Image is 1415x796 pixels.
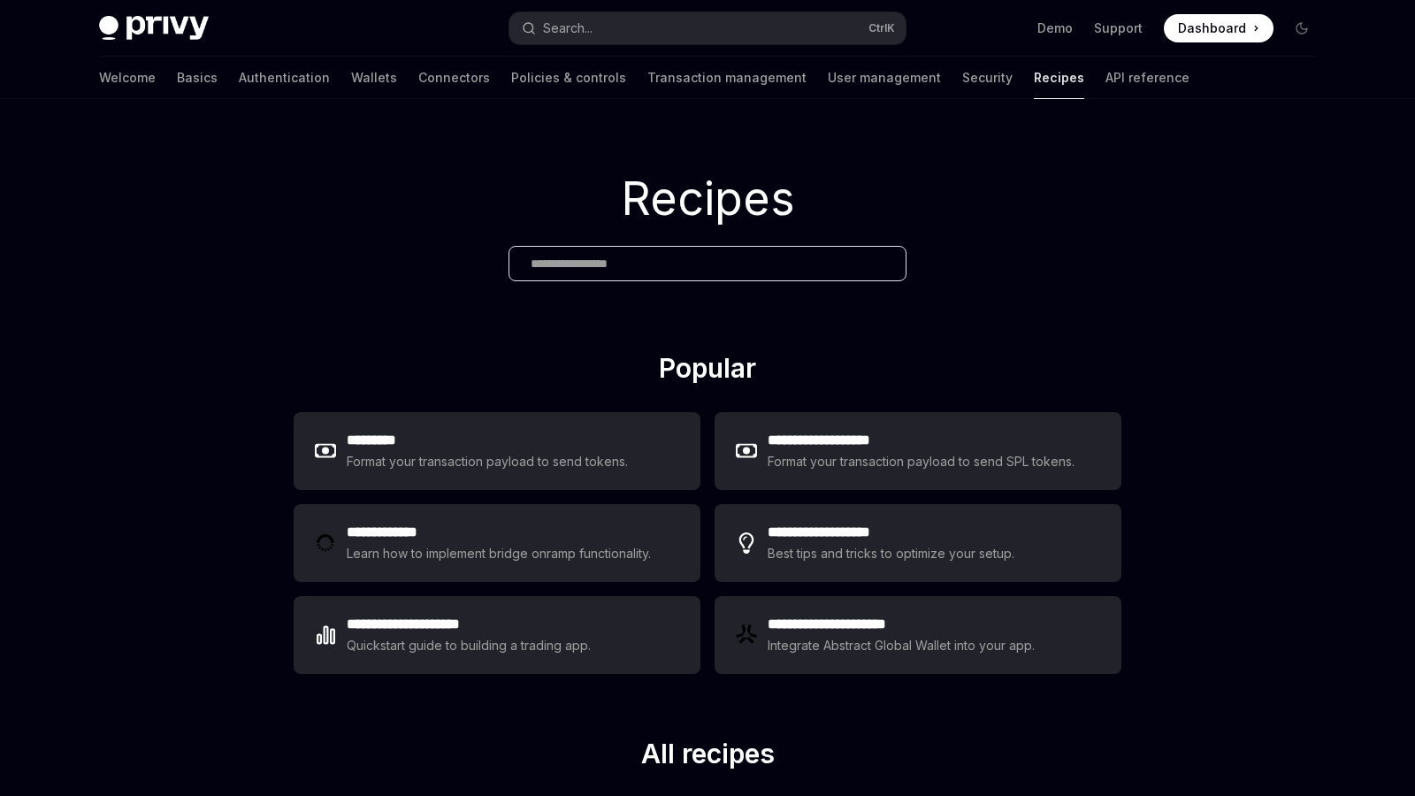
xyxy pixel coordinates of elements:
a: **** **** ***Learn how to implement bridge onramp functionality. [294,504,700,582]
a: Demo [1037,19,1073,37]
a: API reference [1105,57,1189,99]
div: Best tips and tricks to optimize your setup. [768,543,1014,564]
h2: Popular [294,352,1121,391]
a: Welcome [99,57,156,99]
button: Toggle dark mode [1288,14,1316,42]
a: Support [1094,19,1143,37]
img: dark logo [99,16,209,41]
button: Search...CtrlK [509,12,906,44]
div: Quickstart guide to building a trading app. [347,635,591,656]
h2: All recipes [294,738,1121,777]
a: **** ****Format your transaction payload to send tokens. [294,412,700,490]
span: Ctrl K [868,21,895,35]
div: Search... [543,18,593,39]
a: Connectors [418,57,490,99]
span: Dashboard [1178,19,1246,37]
a: Recipes [1034,57,1084,99]
a: Transaction management [647,57,807,99]
a: Dashboard [1164,14,1273,42]
a: Security [962,57,1013,99]
div: Integrate Abstract Global Wallet into your app. [768,635,1035,656]
a: Authentication [239,57,330,99]
a: Policies & controls [511,57,626,99]
div: Format your transaction payload to send SPL tokens. [768,451,1075,472]
div: Learn how to implement bridge onramp functionality. [347,543,651,564]
a: Wallets [351,57,397,99]
div: Format your transaction payload to send tokens. [347,451,628,472]
a: User management [828,57,941,99]
a: Basics [177,57,218,99]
